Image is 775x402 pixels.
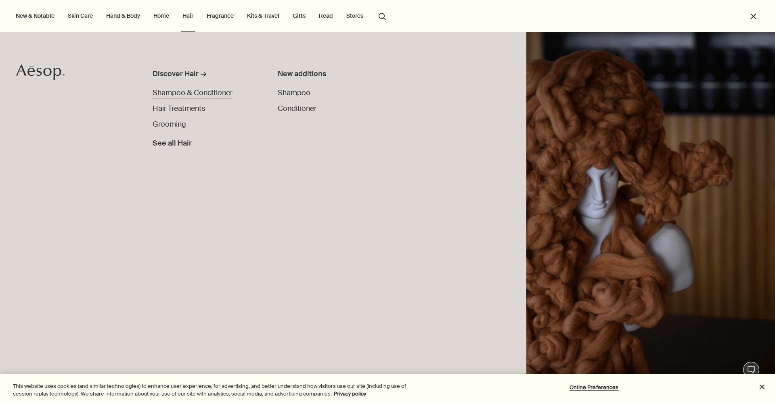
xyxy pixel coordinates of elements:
div: New additions [278,69,402,79]
a: More information about your privacy, opens in a new tab [334,390,366,397]
a: Discover Hair [153,69,255,83]
a: Gifts [291,10,307,21]
svg: Aesop [16,64,65,80]
div: Discover Hair [153,69,199,79]
span: Conditioner [278,104,316,113]
button: Online Preferences, Opens the preference center dialog [569,379,619,396]
button: New & Notable [14,10,56,21]
img: Mannequin bust wearing wig made of wool. [526,32,775,402]
span: Grooming [153,119,186,129]
a: Aesop [14,62,67,84]
a: Fragrance [205,10,235,21]
button: Stores [345,10,365,21]
a: Conditioner [278,103,316,114]
span: Hair Treatments [153,104,205,113]
button: Close the Menu [749,12,758,21]
a: Hair Treatments [153,103,205,114]
a: Kits & Travel [245,10,281,21]
a: Hand & Body [105,10,142,21]
button: Open search [375,8,390,23]
button: Live Assistance [743,362,759,378]
a: Shampoo & Conditioner [153,87,232,98]
button: Close [753,378,771,396]
a: Read [317,10,335,21]
span: See all Hair [153,138,192,149]
div: This website uses cookies (and similar technologies) to enhance user experience, for advertising,... [13,382,426,398]
a: Skin Care [66,10,94,21]
a: Hair [181,10,195,21]
a: Grooming [153,119,186,130]
a: See all Hair [153,135,192,149]
a: Shampoo [278,87,310,98]
a: Home [152,10,171,21]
